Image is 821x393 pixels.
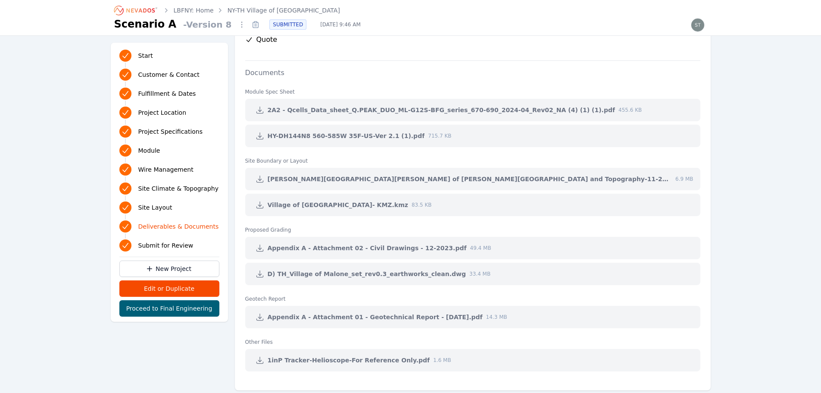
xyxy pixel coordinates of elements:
[138,241,194,250] span: Submit for Review
[268,244,467,252] span: Appendix A - Attachment 02 - Civil Drawings - 12-2023.pdf
[138,203,172,212] span: Site Layout
[268,201,408,209] span: Village of [GEOGRAPHIC_DATA]- KMZ.kmz
[675,176,693,182] span: 6.9 MB
[138,89,196,98] span: Fulfillment & Dates
[428,132,451,139] span: 715.7 KB
[138,184,219,193] span: Site Climate & Topography
[268,270,466,278] span: D) TH_Village of Malone_set_rev0.3_earthworks_clean.dwg
[691,18,705,32] img: steve.mustaro@nevados.solar
[228,6,340,15] a: NY-TH Village of [GEOGRAPHIC_DATA]
[138,222,219,231] span: Deliverables & Documents
[470,245,491,252] span: 49.4 MB
[138,146,160,155] span: Module
[486,314,507,321] span: 14.3 MB
[119,300,219,317] button: Proceed to Final Engineering
[245,151,700,164] dt: Site Boundary or Layout
[245,332,700,346] dt: Other Files
[138,51,153,60] span: Start
[114,3,340,17] nav: Breadcrumb
[268,313,483,321] span: Appendix A - Attachment 01 - Geotechnical Report - [DATE].pdf
[245,82,700,95] dt: Module Spec Sheet
[433,357,451,364] span: 1.6 MB
[256,35,278,45] span: Quote
[138,127,203,136] span: Project Specifications
[114,17,177,31] h1: Scenario A
[119,48,219,253] nav: Progress
[138,108,187,117] span: Project Location
[138,70,200,79] span: Customer & Contact
[174,6,214,15] a: LBFNY: Home
[180,19,235,31] span: - Version 8
[245,220,700,233] dt: Proposed Grading
[618,107,642,113] span: 455.6 KB
[268,106,615,114] span: 2A2 - Qcells_Data_sheet_Q.PEAK_DUO_ML-G12S-BFG_series_670-690_2024-04_Rev02_NA (4) (1) (1).pdf
[138,165,194,174] span: Wire Management
[268,132,425,140] span: HY-DH144N8 560-585W 35F-US-Ver 2.1 (1).pdf
[313,21,368,28] span: [DATE] 9:46 AM
[235,69,295,77] label: Documents
[245,289,700,302] dt: Geotech Report
[119,280,219,297] button: Edit or Duplicate
[469,270,490,277] span: 33.4 MB
[269,19,306,30] div: SUBMITTED
[119,261,219,277] a: New Project
[412,201,432,208] span: 83.5 KB
[268,356,430,365] span: 1inP Tracker-Helioscope-For Reference Only.pdf
[268,175,672,183] span: [PERSON_NAME][GEOGRAPHIC_DATA][PERSON_NAME] of [PERSON_NAME][GEOGRAPHIC_DATA] and Topography-11-2...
